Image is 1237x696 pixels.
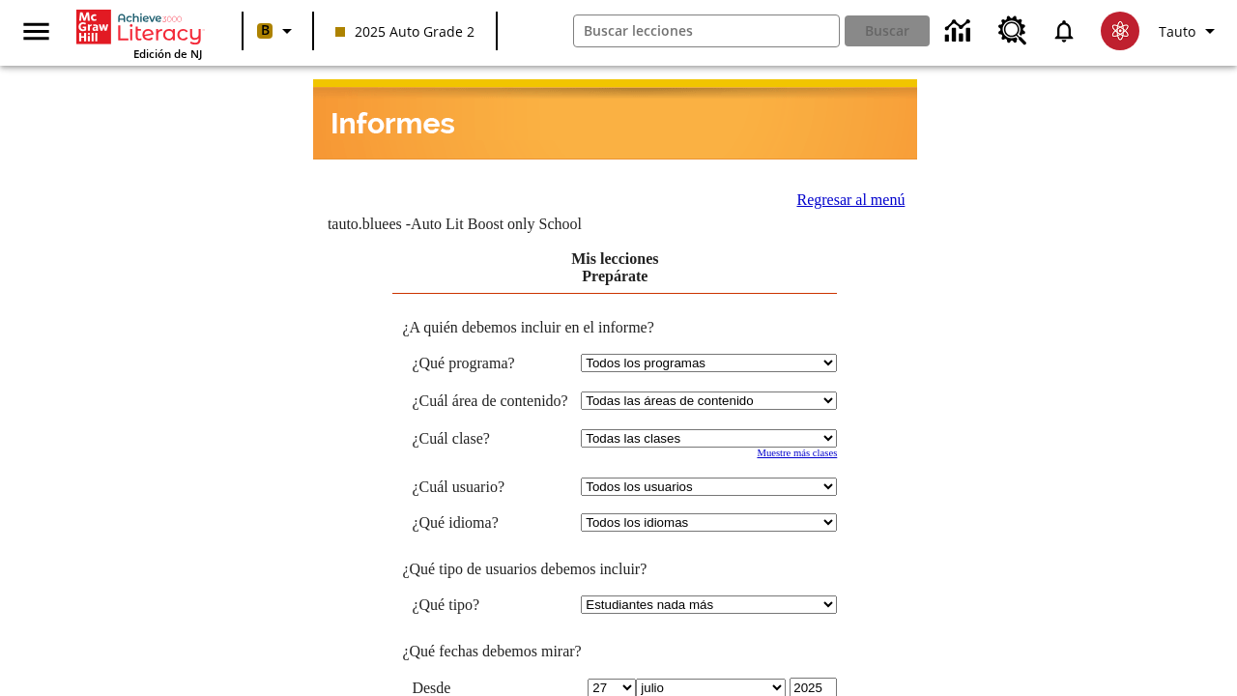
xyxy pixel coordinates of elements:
a: Notificaciones [1039,6,1089,56]
nobr: ¿Cuál área de contenido? [412,392,567,409]
button: Perfil/Configuración [1151,14,1229,48]
nobr: Auto Lit Boost only School [411,216,582,232]
button: Abrir el menú lateral [8,3,65,60]
td: ¿Cuál usuario? [412,478,571,496]
td: ¿Qué tipo? [412,595,571,614]
a: Regresar al menú [796,191,905,208]
a: Centro de información [934,5,987,58]
span: B [261,18,270,43]
td: ¿Qué idioma? [412,513,571,532]
button: Escoja un nuevo avatar [1089,6,1151,56]
img: avatar image [1101,12,1139,50]
button: Boost El color de la clase es anaranjado claro. Cambiar el color de la clase. [249,14,306,48]
span: Edición de NJ [133,46,202,61]
td: ¿Cuál clase? [412,429,571,448]
a: Muestre más clases [757,448,837,458]
td: ¿Qué tipo de usuarios debemos incluir? [392,561,837,578]
img: header [313,79,917,159]
span: 2025 Auto Grade 2 [335,21,475,42]
span: Tauto [1159,21,1195,42]
td: tauto.bluees - [328,216,682,233]
a: Mis lecciones Prepárate [571,250,658,284]
td: ¿Qué fechas debemos mirar? [392,643,837,660]
td: ¿Qué programa? [412,354,571,372]
td: ¿A quién debemos incluir en el informe? [392,319,837,336]
div: Portada [76,6,202,61]
a: Centro de recursos, Se abrirá en una pestaña nueva. [987,5,1039,57]
input: Buscar campo [574,15,840,46]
